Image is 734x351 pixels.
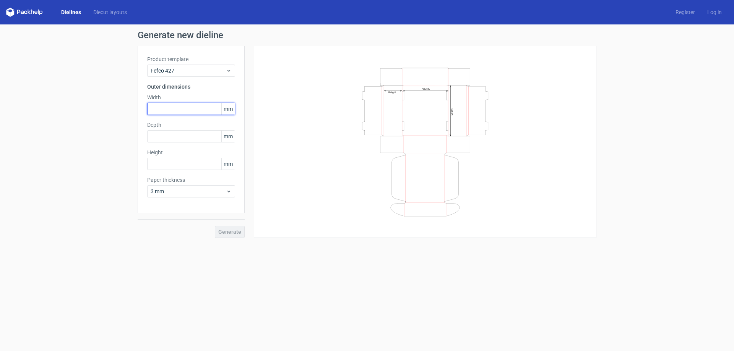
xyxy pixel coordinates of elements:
[151,188,226,195] span: 3 mm
[221,103,235,115] span: mm
[147,149,235,156] label: Height
[388,91,396,94] text: Height
[701,8,728,16] a: Log in
[147,83,235,91] h3: Outer dimensions
[138,31,596,40] h1: Generate new dieline
[221,131,235,142] span: mm
[147,121,235,129] label: Depth
[55,8,87,16] a: Dielines
[147,55,235,63] label: Product template
[221,158,235,170] span: mm
[422,87,430,91] text: Width
[147,94,235,101] label: Width
[669,8,701,16] a: Register
[151,67,226,74] span: Fefco 427
[87,8,133,16] a: Diecut layouts
[450,108,453,115] text: Depth
[147,176,235,184] label: Paper thickness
